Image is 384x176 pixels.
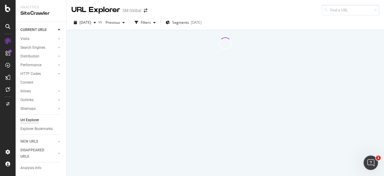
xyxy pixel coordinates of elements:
div: Sitemaps [20,106,36,112]
span: Segments [172,20,189,25]
div: Analysis Info [20,165,41,171]
input: Find a URL [322,5,379,15]
a: Content [20,79,62,86]
div: DISAPPEARED URLS [20,147,51,160]
button: Segments[DATE] [163,18,204,27]
div: Performance [20,62,41,68]
div: Filters [141,20,151,25]
a: Search Engines [20,45,56,51]
div: Url Explorer [20,117,39,123]
a: DISAPPEARED URLS [20,147,56,160]
span: vs [98,19,103,24]
div: Content [20,79,33,86]
div: [DATE] [191,20,202,25]
a: Url Explorer [20,117,62,123]
div: Inlinks [20,88,31,94]
div: arrow-right-arrow-left [144,8,147,13]
a: Outlinks [20,97,56,103]
span: 2025 Sep. 14th [79,20,91,25]
div: Outlinks [20,97,34,103]
button: Previous [103,18,127,27]
div: Distribution [20,53,39,60]
div: HTTP Codes [20,71,41,77]
div: Visits [20,36,29,42]
a: Sitemaps [20,106,56,112]
span: Previous [103,20,120,25]
button: [DATE] [71,18,98,27]
a: Distribution [20,53,56,60]
a: Analysis Info [20,165,62,171]
div: Analytics [20,5,61,10]
a: NEW URLS [20,138,56,145]
a: Inlinks [20,88,56,94]
div: Explorer Bookmarks [20,126,53,132]
a: Visits [20,36,56,42]
button: Filters [132,18,158,27]
div: SiteCrawler [20,10,61,17]
iframe: Intercom live chat [364,156,378,170]
a: CURRENT URLS [20,27,56,33]
div: NEW URLS [20,138,38,145]
a: Explorer Bookmarks [20,126,62,132]
div: 3M Global [122,8,141,14]
div: CURRENT URLS [20,27,46,33]
a: Performance [20,62,56,68]
a: HTTP Codes [20,71,56,77]
div: Search Engines [20,45,45,51]
span: 1 [376,156,381,160]
div: URL Explorer [71,5,120,15]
